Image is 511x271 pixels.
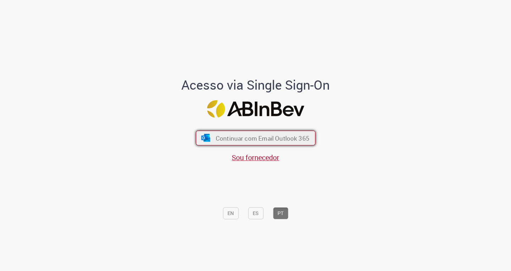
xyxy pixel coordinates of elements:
[196,130,315,145] button: ícone Azure/Microsoft 360 Continuar com Email Outlook 365
[248,207,263,219] button: ES
[215,134,309,142] span: Continuar com Email Outlook 365
[223,207,238,219] button: EN
[273,207,288,219] button: PT
[207,100,304,118] img: Logo ABInBev
[157,78,354,92] h1: Acesso via Single Sign-On
[232,153,279,162] a: Sou fornecedor
[200,134,211,142] img: ícone Azure/Microsoft 360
